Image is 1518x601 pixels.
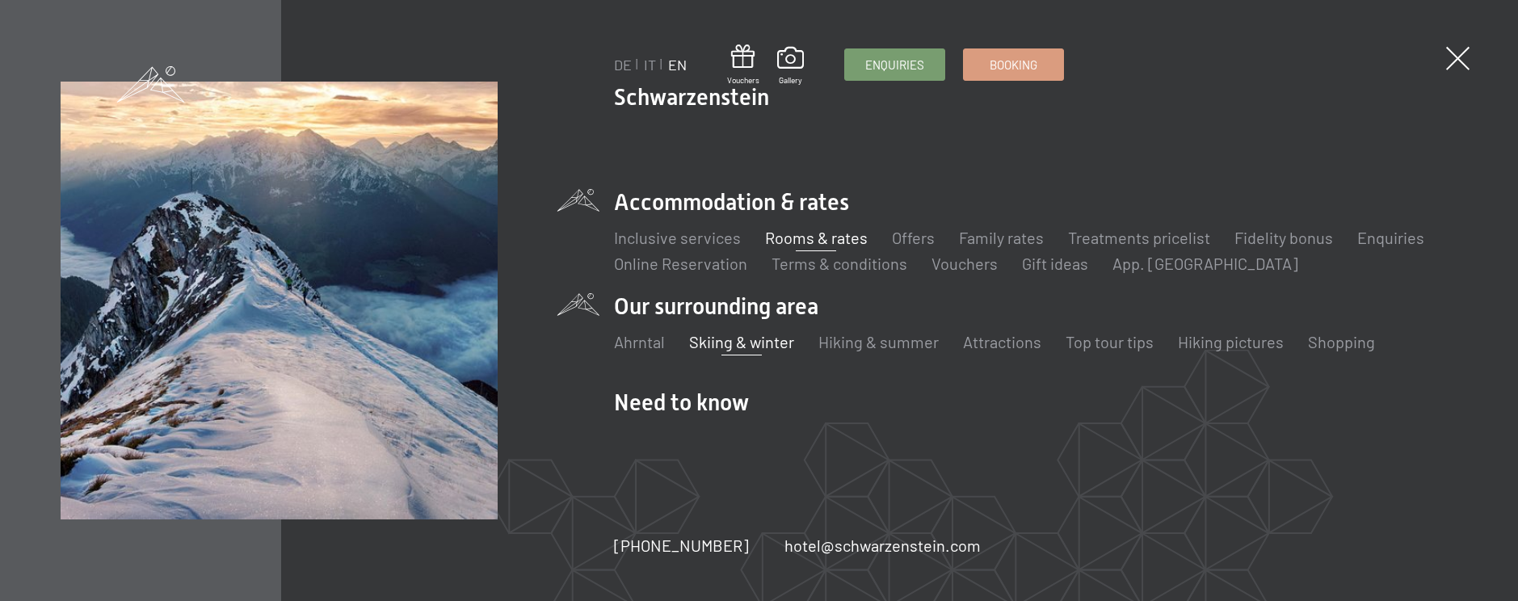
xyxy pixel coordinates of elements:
a: Terms & conditions [772,254,907,273]
a: Booking [964,49,1063,80]
a: Rooms & rates [765,228,868,247]
a: Skiing & winter [689,332,794,351]
span: Gallery [777,74,804,86]
a: Enquiries [1357,228,1424,247]
a: EN [668,56,687,74]
a: Attractions [963,332,1041,351]
a: Offers [892,228,935,247]
a: Hiking pictures [1178,332,1284,351]
span: [PHONE_NUMBER] [614,536,749,555]
a: Online Reservation [614,254,747,273]
a: Top tour tips [1066,332,1154,351]
a: Enquiries [845,49,944,80]
span: Enquiries [865,57,924,74]
a: Vouchers [727,44,759,86]
span: Booking [990,57,1037,74]
a: IT [644,56,656,74]
a: [PHONE_NUMBER] [614,534,749,557]
a: DE [614,56,632,74]
a: Hiking & summer [818,332,939,351]
a: Gallery [777,47,804,86]
a: App. [GEOGRAPHIC_DATA] [1112,254,1298,273]
a: Inclusive services [614,228,741,247]
a: Ahrntal [614,332,665,351]
a: Family rates [959,228,1044,247]
a: Vouchers [931,254,998,273]
a: hotel@schwarzenstein.com [784,534,981,557]
a: Treatments pricelist [1068,228,1210,247]
span: Vouchers [727,74,759,86]
a: Gift ideas [1022,254,1088,273]
a: Shopping [1308,332,1375,351]
a: Fidelity bonus [1234,228,1333,247]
